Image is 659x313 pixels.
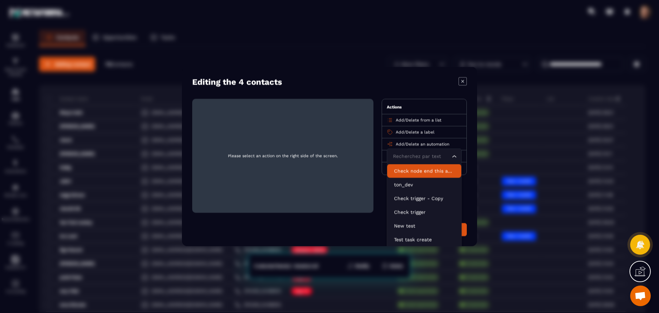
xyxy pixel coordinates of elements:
p: New test [394,222,454,229]
input: Search for option [391,153,450,160]
span: Add [396,142,404,147]
div: Mở cuộc trò chuyện [630,286,651,306]
span: Delete an automation [406,142,449,147]
span: Please select an action on the right side of the screen. [198,104,368,207]
p: / [396,141,449,147]
h4: Editing the 4 contacts [192,77,282,87]
div: Search for option [387,149,462,164]
span: Actions [387,105,402,109]
p: Test task create [394,236,454,243]
p: / [396,129,435,135]
span: Add [396,130,404,135]
p: / [396,117,441,123]
p: Check trigger [394,209,454,216]
p: ton_dev [394,181,454,188]
p: Check node end this automation [394,167,454,174]
span: Delete from a list [406,118,441,123]
span: Delete a label [406,130,435,135]
p: Check trigger - Copy [394,195,454,202]
span: Add [396,118,404,123]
